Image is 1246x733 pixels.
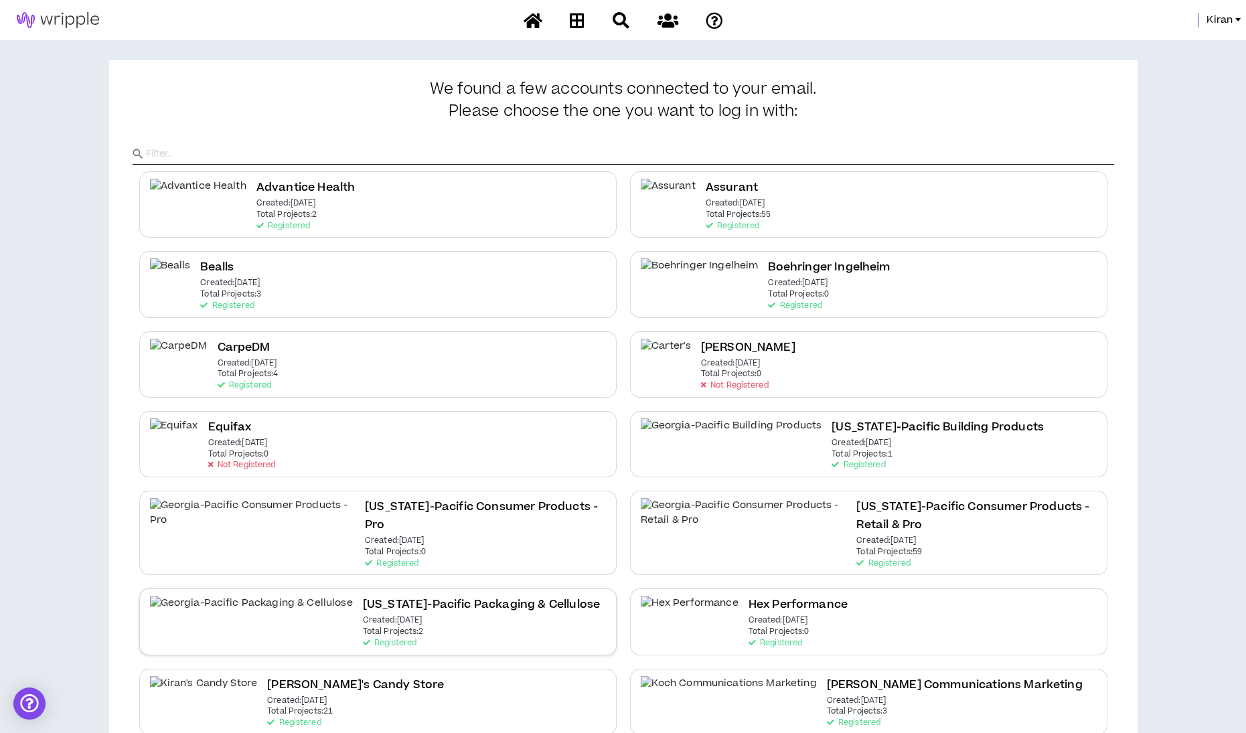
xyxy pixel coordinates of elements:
p: Registered [267,718,321,728]
h2: Equifax [208,418,251,436]
img: Hex Performance [641,596,738,626]
p: Total Projects: 0 [701,370,762,379]
p: Not Registered [208,461,275,470]
p: Created: [DATE] [363,616,422,625]
img: Equifax [150,418,198,449]
p: Total Projects: 59 [856,548,922,557]
p: Created: [DATE] [256,199,316,208]
h2: [US_STATE]-Pacific Packaging & Cellulose [363,596,600,614]
h2: [US_STATE]-Pacific Consumer Products - Pro [365,498,606,534]
h2: Hex Performance [749,596,848,614]
h2: Boehringer Ingelheim [768,258,890,276]
p: Created: [DATE] [217,359,277,368]
p: Registered [363,639,416,648]
p: Created: [DATE] [200,278,260,288]
p: Created: [DATE] [827,696,886,706]
img: Koch Communications Marketing [641,676,817,706]
h2: [PERSON_NAME]'s Candy Store [267,676,444,694]
p: Registered [768,301,822,311]
p: Registered [749,639,802,648]
p: Created: [DATE] [208,438,267,448]
p: Registered [200,301,254,311]
h3: We found a few accounts connected to your email. [133,80,1114,120]
img: Georgia-Pacific Consumer Products - Pro [150,498,356,528]
img: Georgia-Pacific Packaging & Cellulose [150,596,353,626]
p: Total Projects: 0 [208,450,268,459]
span: Kiran [1206,13,1233,27]
p: Created: [DATE] [267,696,327,706]
p: Created: [DATE] [701,359,761,368]
p: Registered [832,461,885,470]
input: Filter.. [146,144,1114,164]
p: Total Projects: 1 [832,450,892,459]
h2: Bealls [200,258,234,276]
p: Total Projects: 0 [768,290,829,299]
p: Registered [706,222,759,231]
p: Registered [217,381,270,390]
img: Carter's [641,339,691,369]
p: Total Projects: 3 [200,290,261,299]
span: Please choose the one you want to log in with: [449,102,797,121]
p: Total Projects: 4 [217,370,278,379]
img: Advantice Health [150,179,246,209]
p: Created: [DATE] [832,438,891,448]
h2: Advantice Health [256,179,356,197]
p: Total Projects: 2 [256,210,317,220]
h2: CarpeDM [217,339,270,357]
p: Not Registered [701,381,769,390]
p: Total Projects: 3 [827,707,888,716]
img: Assurant [641,179,696,209]
p: Created: [DATE] [768,278,828,288]
p: Registered [256,222,310,231]
p: Created: [DATE] [365,536,424,546]
p: Created: [DATE] [749,616,808,625]
img: Kiran's Candy Store [150,676,258,706]
p: Total Projects: 0 [365,548,426,557]
h2: [PERSON_NAME] [701,339,795,357]
p: Total Projects: 2 [363,627,424,637]
img: Georgia-Pacific Consumer Products - Retail & Pro [641,498,847,528]
img: Bealls [150,258,191,289]
h2: [US_STATE]-Pacific Consumer Products - Retail & Pro [856,498,1096,534]
h2: [PERSON_NAME] Communications Marketing [827,676,1083,694]
p: Registered [827,718,880,728]
p: Total Projects: 21 [267,707,333,716]
p: Created: [DATE] [856,536,916,546]
p: Total Projects: 0 [749,627,809,637]
p: Created: [DATE] [706,199,765,208]
p: Total Projects: 55 [706,210,771,220]
div: Open Intercom Messenger [13,687,46,720]
img: CarpeDM [150,339,208,369]
img: Boehringer Ingelheim [641,258,759,289]
h2: Assurant [706,179,758,197]
p: Registered [856,559,910,568]
img: Georgia-Pacific Building Products [641,418,822,449]
p: Registered [365,559,418,568]
h2: [US_STATE]-Pacific Building Products [832,418,1044,436]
